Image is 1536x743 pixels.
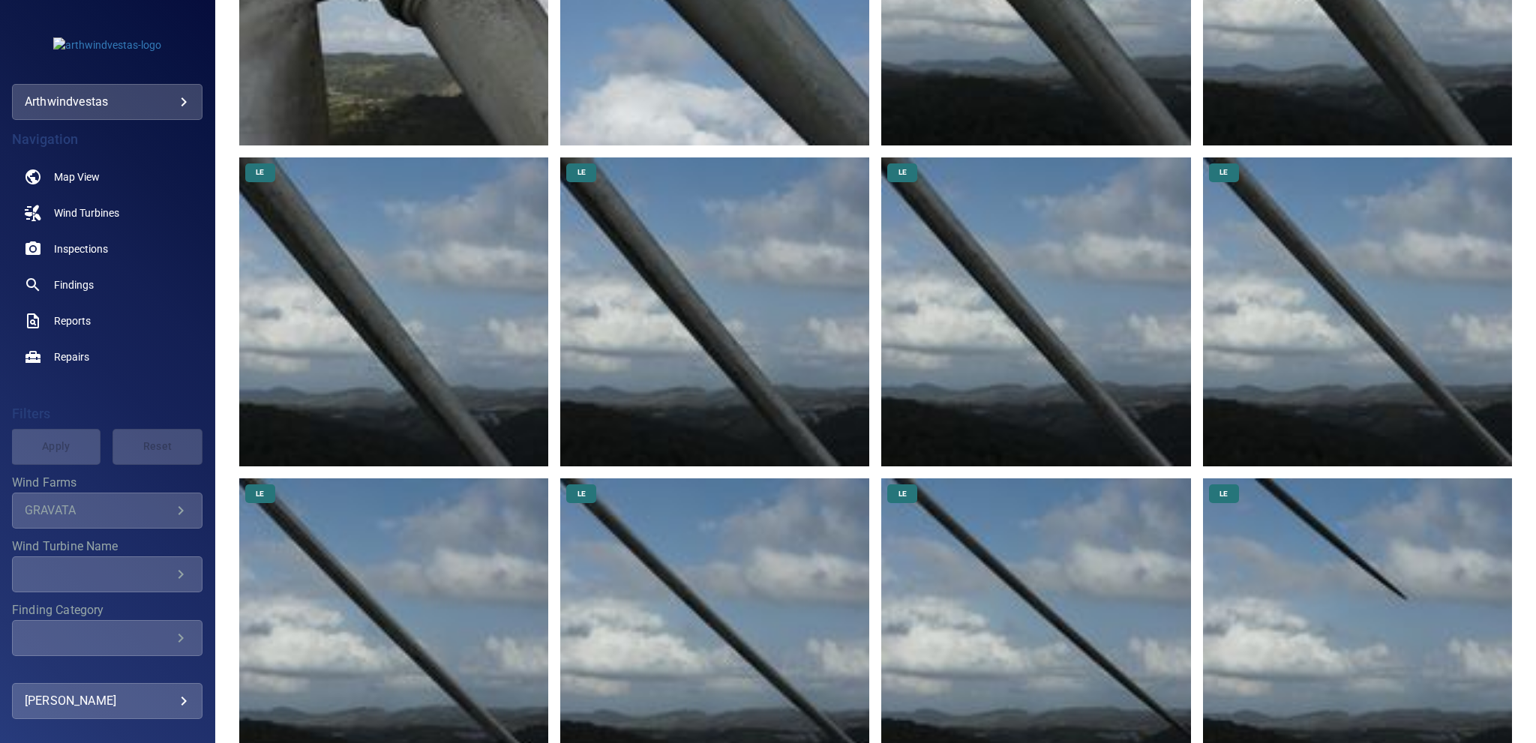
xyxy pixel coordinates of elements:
[12,604,202,616] label: Finding Category
[12,195,202,231] a: windturbines noActive
[12,541,202,553] label: Wind Turbine Name
[1210,167,1237,178] span: LE
[1210,489,1237,499] span: LE
[54,277,94,292] span: Findings
[889,167,916,178] span: LE
[12,339,202,375] a: repairs noActive
[568,167,595,178] span: LE
[54,205,119,220] span: Wind Turbines
[12,556,202,592] div: Wind Turbine Name
[12,477,202,489] label: Wind Farms
[12,84,202,120] div: arthwindvestas
[12,267,202,303] a: findings noActive
[54,169,100,184] span: Map View
[889,489,916,499] span: LE
[12,493,202,529] div: Wind Farms
[54,313,91,328] span: Reports
[25,503,172,517] div: GRAVATA
[12,406,202,421] h4: Filters
[12,303,202,339] a: reports noActive
[12,620,202,656] div: Finding Category
[247,489,273,499] span: LE
[12,159,202,195] a: map noActive
[247,167,273,178] span: LE
[54,241,108,256] span: Inspections
[25,689,190,713] div: [PERSON_NAME]
[54,349,89,364] span: Repairs
[25,90,190,114] div: arthwindvestas
[53,37,161,52] img: arthwindvestas-logo
[12,132,202,147] h4: Navigation
[568,489,595,499] span: LE
[12,231,202,267] a: inspections noActive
